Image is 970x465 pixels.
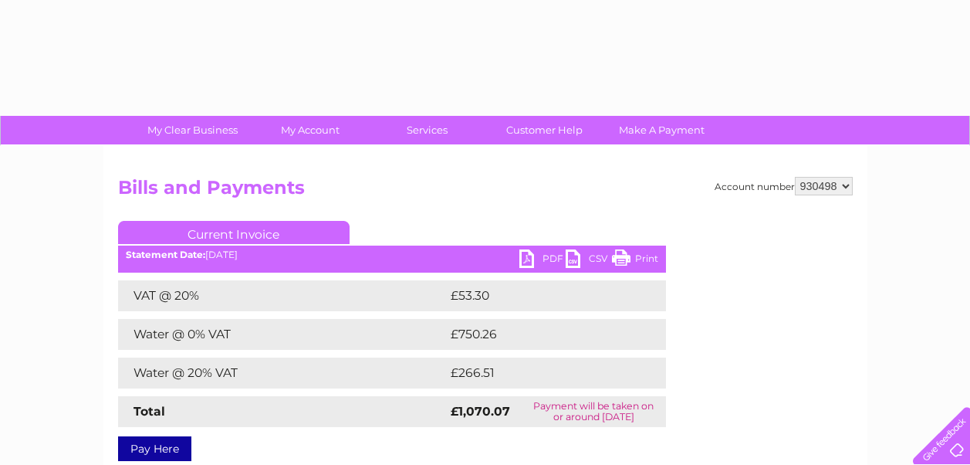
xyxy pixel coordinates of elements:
[451,404,510,419] strong: £1,070.07
[118,280,447,311] td: VAT @ 20%
[447,358,637,389] td: £266.51
[118,221,350,244] a: Current Invoice
[118,319,447,350] td: Water @ 0% VAT
[522,396,665,427] td: Payment will be taken on or around [DATE]
[246,116,373,144] a: My Account
[715,177,853,195] div: Account number
[118,436,191,461] a: Pay Here
[118,358,447,389] td: Water @ 20% VAT
[134,404,165,419] strong: Total
[598,116,725,144] a: Make A Payment
[118,249,666,260] div: [DATE]
[126,249,205,260] b: Statement Date:
[447,280,634,311] td: £53.30
[566,249,612,272] a: CSV
[612,249,658,272] a: Print
[129,116,256,144] a: My Clear Business
[519,249,566,272] a: PDF
[481,116,608,144] a: Customer Help
[118,177,853,206] h2: Bills and Payments
[447,319,639,350] td: £750.26
[363,116,491,144] a: Services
